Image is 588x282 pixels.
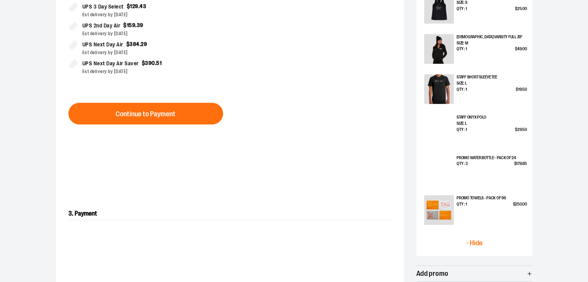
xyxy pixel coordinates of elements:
[140,41,141,47] span: .
[82,49,224,56] div: Est delivery by [DATE]
[522,127,527,132] span: 50
[135,22,137,28] span: .
[457,46,467,52] span: Qty : 1
[82,11,224,18] div: Est delivery by [DATE]
[515,46,517,51] span: $
[522,202,522,207] span: .
[130,41,140,47] span: 384
[82,2,124,11] span: UPS 3 Day Select
[457,80,527,87] p: Size: L
[518,87,522,92] span: 19
[522,161,527,166] span: 85
[522,6,527,11] span: 00
[517,46,522,51] span: 49
[466,240,482,247] span: - Hide
[126,41,130,47] span: $
[522,161,522,166] span: .
[457,161,467,167] span: Qty : 3
[130,3,138,9] span: 129
[522,6,522,11] span: .
[145,60,155,66] span: 390
[515,127,517,132] span: $
[82,21,121,30] span: UPS 2nd Day Air
[82,30,224,37] div: Est delivery by [DATE]
[457,121,527,127] p: Size: L
[68,21,78,31] input: UPS 2nd Day Air$159.39Est delivery by [DATE]
[457,87,467,93] span: Qty : 1
[68,2,78,12] input: UPS 3 Day Select$129.43Est delivery by [DATE]
[82,68,224,75] div: Est delivery by [DATE]
[457,127,467,133] span: Qty : 1
[515,202,522,207] span: 250
[142,60,145,66] span: $
[68,59,78,68] input: UPS Next Day Air Saver$390.51Est delivery by [DATE]
[116,110,176,118] span: Continue to Payment
[514,161,516,166] span: $
[457,155,527,161] p: Promo Water Bottle - Pack of 24
[82,59,139,68] span: UPS Next Day Air Saver
[522,87,527,92] span: 50
[457,40,527,46] p: Size: M
[127,3,130,9] span: $
[68,207,392,220] h2: 3. Payment
[515,6,517,11] span: $
[517,127,522,132] span: 29
[156,60,162,66] span: 51
[137,22,143,28] span: 39
[123,22,127,28] span: $
[457,34,527,40] p: [DEMOGRAPHIC_DATA] Varsity Full Zip
[522,87,522,92] span: .
[516,161,522,166] span: 179
[457,74,527,80] p: Staff Short Sleeve Tee
[457,201,467,207] span: Qty : 1
[138,3,140,9] span: .
[141,41,147,47] span: 29
[457,195,527,201] p: Promo Towels - Pack of 96
[416,266,532,281] button: Add promo
[82,40,123,49] span: UPS Next Day Air
[416,270,448,277] span: Add promo
[155,60,157,66] span: .
[457,6,467,12] span: Qty : 1
[68,103,223,124] button: Continue to Payment
[513,202,515,207] span: $
[522,127,522,132] span: .
[127,22,136,28] span: 159
[457,114,527,121] p: Staff Onyx Polo
[68,40,78,49] input: UPS Next Day Air$384.29Est delivery by [DATE]
[422,235,527,251] button: - Hide
[522,202,527,207] span: 00
[522,46,527,51] span: 00
[516,87,518,92] span: $
[522,46,522,51] span: .
[140,3,146,9] span: 43
[517,6,522,11] span: 25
